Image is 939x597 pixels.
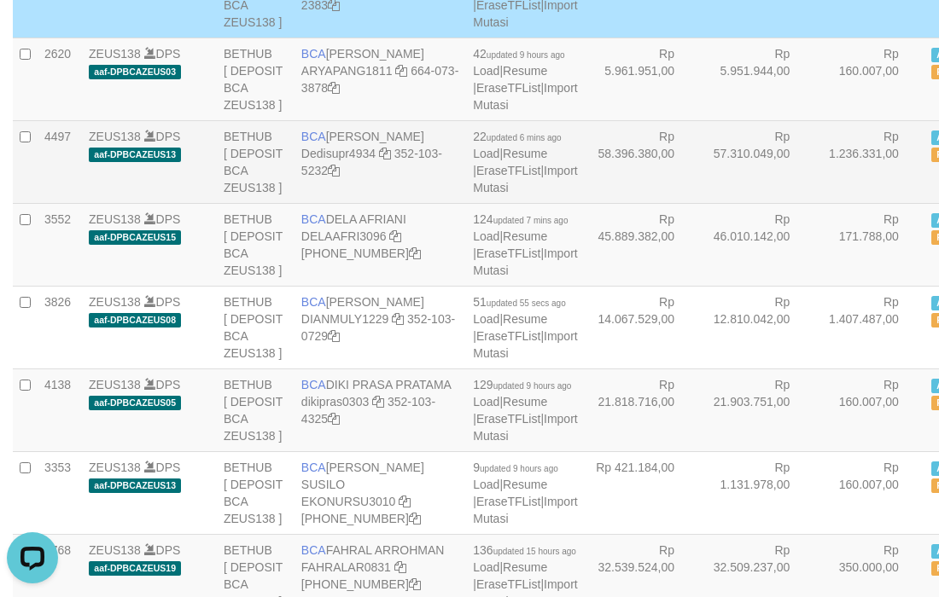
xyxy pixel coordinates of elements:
span: 124 [473,212,568,226]
a: Copy DIANMULY1229 to clipboard [392,312,404,326]
span: | | | [473,130,577,194]
span: BCA [301,130,326,143]
span: updated 9 hours ago [487,50,565,60]
a: Import Mutasi [473,412,577,443]
span: aaf-DPBCAZEUS03 [89,65,181,79]
span: 22 [473,130,561,143]
span: aaf-DPBCAZEUS13 [89,148,181,162]
a: Resume [503,64,547,78]
span: 42 [473,47,564,61]
a: ZEUS138 [89,130,141,143]
a: Import Mutasi [473,495,577,525]
a: Import Mutasi [473,329,577,360]
span: aaf-DPBCAZEUS19 [89,561,181,576]
span: updated 55 secs ago [487,298,566,308]
a: ZEUS138 [89,295,141,309]
a: Load [473,147,499,160]
button: Open LiveChat chat widget [7,7,58,58]
a: EraseTFList [476,329,540,343]
span: updated 6 mins ago [487,133,562,142]
a: Dedisupr4934 [301,147,376,160]
td: 2620 [38,38,82,120]
td: Rp 5.951.944,00 [700,38,815,120]
span: 9 [473,461,558,474]
span: | | | [473,378,577,443]
td: 3353 [38,451,82,534]
span: aaf-DPBCAZEUS15 [89,230,181,245]
td: DPS [82,38,217,120]
td: [PERSON_NAME] 664-073-3878 [295,38,466,120]
a: ZEUS138 [89,378,141,391]
td: DPS [82,451,217,534]
a: Resume [503,395,547,409]
td: Rp 160.007,00 [815,451,924,534]
a: ZEUS138 [89,461,141,474]
a: EraseTFList [476,577,540,591]
td: Rp 58.396.380,00 [585,120,700,203]
a: Copy dikipras0303 to clipboard [372,395,384,409]
td: DPS [82,120,217,203]
span: aaf-DPBCAZEUS13 [89,478,181,493]
a: DELAAFRI3096 [301,229,387,243]
a: EraseTFList [476,164,540,177]
a: Copy 5665095158 to clipboard [409,577,421,591]
a: Resume [503,229,547,243]
a: Import Mutasi [473,164,577,194]
a: Copy Dedisupr4934 to clipboard [379,147,391,160]
td: Rp 421.184,00 [585,451,700,534]
a: Load [473,395,499,409]
span: updated 9 hours ago [480,464,558,473]
td: 3826 [38,286,82,368]
td: [PERSON_NAME] 352-103-5232 [295,120,466,203]
td: BETHUB [ DEPOSIT BCA ZEUS138 ] [217,451,295,534]
a: Copy 8692458639 to clipboard [409,246,421,260]
a: Import Mutasi [473,81,577,112]
a: Load [473,64,499,78]
td: Rp 57.310.049,00 [700,120,815,203]
a: Import Mutasi [473,246,577,277]
span: updated 7 mins ago [493,216,569,225]
a: Copy 3521035232 to clipboard [328,164,340,177]
span: | | | [473,461,577,525]
td: BETHUB [ DEPOSIT BCA ZEUS138 ] [217,38,295,120]
td: BETHUB [ DEPOSIT BCA ZEUS138 ] [217,120,295,203]
td: DELA AFRIANI [PHONE_NUMBER] [295,203,466,286]
span: BCA [301,212,326,226]
a: Copy 4062302392 to clipboard [409,512,421,525]
td: Rp 14.067.529,00 [585,286,700,368]
td: Rp 12.810.042,00 [700,286,815,368]
a: Resume [503,147,547,160]
td: Rp 160.007,00 [815,368,924,451]
td: Rp 46.010.142,00 [700,203,815,286]
a: ZEUS138 [89,47,141,61]
a: Copy 3521030729 to clipboard [328,329,340,343]
a: Copy 6640733878 to clipboard [328,81,340,95]
span: BCA [301,47,326,61]
a: EraseTFList [476,495,540,508]
td: Rp 21.818.716,00 [585,368,700,451]
td: 4138 [38,368,82,451]
a: EraseTFList [476,81,540,95]
td: DPS [82,368,217,451]
span: 136 [473,543,576,557]
td: DPS [82,286,217,368]
span: | | | [473,212,577,277]
a: Load [473,229,499,243]
a: EraseTFList [476,412,540,426]
td: Rp 1.131.978,00 [700,451,815,534]
span: aaf-DPBCAZEUS08 [89,313,181,327]
td: Rp 21.903.751,00 [700,368,815,451]
a: Load [473,478,499,491]
span: BCA [301,378,326,391]
a: dikipras0303 [301,395,369,409]
span: 129 [473,378,571,391]
a: ZEUS138 [89,212,141,226]
a: ARYAPANG1811 [301,64,393,78]
a: EraseTFList [476,246,540,260]
a: Resume [503,312,547,326]
a: Resume [503,560,547,574]
td: BETHUB [ DEPOSIT BCA ZEUS138 ] [217,203,295,286]
span: aaf-DPBCAZEUS05 [89,396,181,410]
td: Rp 5.961.951,00 [585,38,700,120]
a: Copy DELAAFRI3096 to clipboard [389,229,401,243]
